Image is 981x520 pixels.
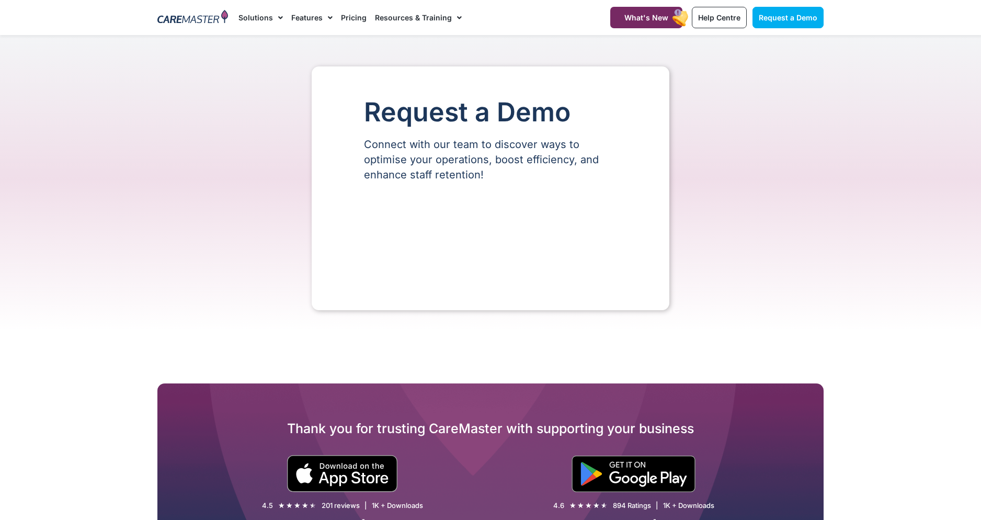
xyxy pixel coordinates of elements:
[278,500,285,511] i: ★
[624,13,668,22] span: What's New
[613,501,714,510] div: 894 Ratings | 1K + Downloads
[287,455,398,492] img: small black download on the apple app store button.
[364,137,617,183] p: Connect with our team to discover ways to optimise your operations, boost efficiency, and enhance...
[157,420,824,437] h2: Thank you for trusting CareMaster with supporting your business
[286,500,293,511] i: ★
[572,456,695,492] img: "Get is on" Black Google play button.
[553,501,564,510] div: 4.6
[610,7,682,28] a: What's New
[364,98,617,127] h1: Request a Demo
[157,10,228,26] img: CareMaster Logo
[310,500,316,511] i: ★
[322,501,423,510] div: 201 reviews | 1K + Downloads
[262,501,273,510] div: 4.5
[698,13,740,22] span: Help Centre
[593,500,600,511] i: ★
[364,200,617,279] iframe: Form 0
[752,7,824,28] a: Request a Demo
[302,500,309,511] i: ★
[569,500,576,511] i: ★
[569,500,608,511] div: 4.6/5
[294,500,301,511] i: ★
[759,13,817,22] span: Request a Demo
[692,7,747,28] a: Help Centre
[601,500,608,511] i: ★
[577,500,584,511] i: ★
[585,500,592,511] i: ★
[278,500,316,511] div: 4.5/5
